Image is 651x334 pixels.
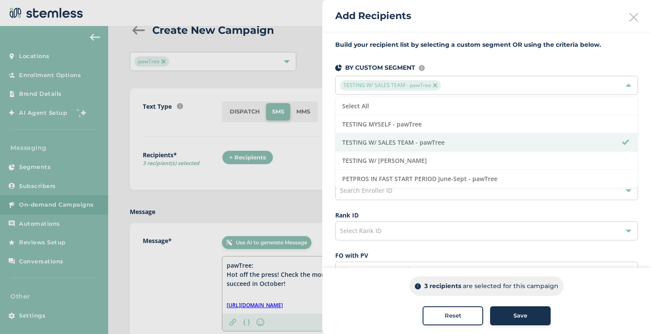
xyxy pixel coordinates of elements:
[433,83,437,88] img: icon-close-accent-8a337256.svg
[424,282,461,291] p: 3 recipients
[340,186,392,195] span: Search Enroller ID
[335,211,638,220] label: Rank ID
[340,227,382,235] span: Select Rank ID
[513,311,527,320] span: Save
[608,292,651,334] iframe: Chat Widget
[490,306,551,325] button: Save
[463,282,558,291] p: are selected for this campaign
[419,65,425,71] img: icon-info-236977d2.svg
[445,311,462,320] span: Reset
[415,283,421,289] img: icon-info-dark-48f6c5f3.svg
[415,266,494,276] input: Select Date
[340,80,441,91] span: TESTING W/ SALES TEAM - pawTree
[335,251,638,260] label: FO with PV
[336,115,638,133] li: TESTING MYSELF - pawTree
[336,133,638,152] li: TESTING W/ SALES TEAM - pawTree
[345,63,415,72] p: BY CUSTOM SEGMENT
[423,306,483,325] button: Reset
[336,97,638,115] li: Select All
[336,152,638,170] li: TESTING W/ [PERSON_NAME]
[335,65,342,71] img: icon-segments-dark-074adb27.svg
[335,9,411,23] h2: Add Recipients
[335,40,638,49] label: Build your recipient list by selecting a custom segment OR using the criteria below.
[351,267,366,276] label: After
[336,170,638,188] li: PETPROS IN FAST START PERIOD June-Sept - pawTree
